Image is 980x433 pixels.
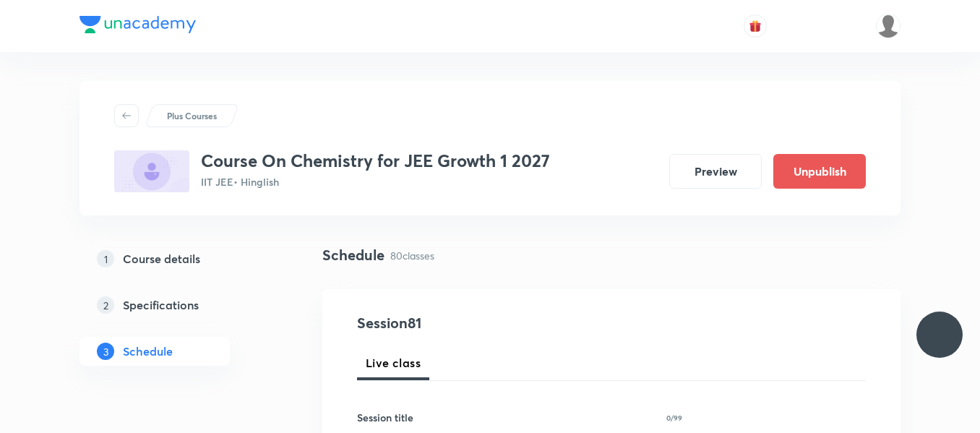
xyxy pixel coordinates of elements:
[123,250,200,267] h5: Course details
[97,343,114,360] p: 3
[123,343,173,360] h5: Schedule
[114,150,189,192] img: 8CDC1E97-E3E1-4700-A4F8-0C642DE3604F_plus.png
[97,296,114,314] p: 2
[322,244,384,266] h4: Schedule
[357,410,413,425] h6: Session title
[666,414,682,421] p: 0/99
[773,154,866,189] button: Unpublish
[123,296,199,314] h5: Specifications
[79,291,276,320] a: 2Specifications
[744,14,767,38] button: avatar
[357,312,621,334] h4: Session 81
[876,14,901,38] img: aadi Shukla
[201,150,550,171] h3: Course On Chemistry for JEE Growth 1 2027
[97,250,114,267] p: 1
[931,326,948,343] img: ttu
[366,354,421,372] span: Live class
[201,174,550,189] p: IIT JEE • Hinglish
[79,16,196,33] img: Company Logo
[749,20,762,33] img: avatar
[79,244,276,273] a: 1Course details
[79,16,196,37] a: Company Logo
[669,154,762,189] button: Preview
[167,109,217,122] p: Plus Courses
[390,248,434,263] p: 80 classes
